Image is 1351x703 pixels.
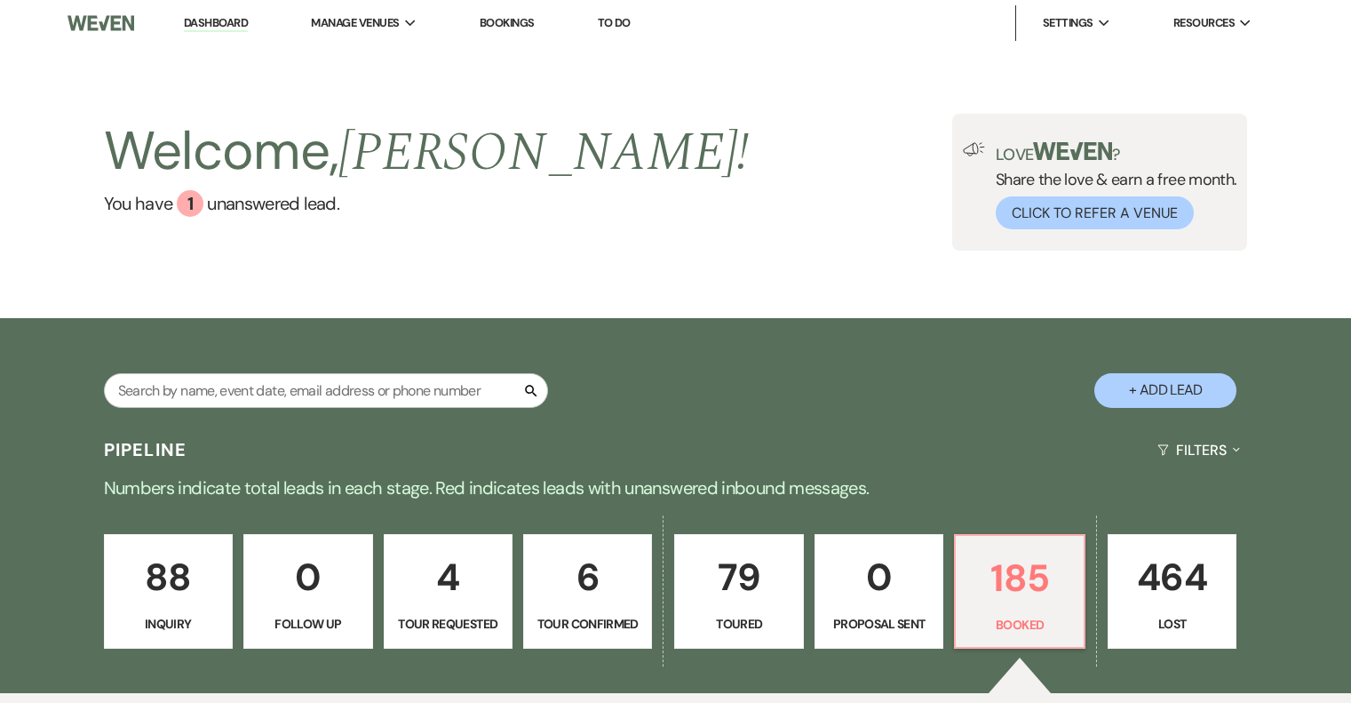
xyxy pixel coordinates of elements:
img: loud-speaker-illustration.svg [963,142,985,156]
div: Share the love & earn a free month. [985,142,1237,229]
button: Click to Refer a Venue [996,196,1194,229]
p: 88 [115,547,221,607]
p: 0 [826,547,932,607]
p: 6 [535,547,640,607]
a: 0Follow Up [243,534,372,650]
img: weven-logo-green.svg [1033,142,1112,160]
span: Settings [1043,14,1093,32]
p: 79 [686,547,791,607]
a: 88Inquiry [104,534,233,650]
p: 0 [255,547,361,607]
a: Bookings [480,15,535,30]
p: 464 [1119,547,1225,607]
div: 1 [177,190,203,217]
button: Filters [1150,427,1247,474]
a: To Do [598,15,631,30]
a: 4Tour Requested [384,534,513,650]
p: Booked [966,615,1072,635]
p: Numbers indicate total leads in each stage. Red indicates leads with unanswered inbound messages. [36,474,1315,502]
p: Proposal Sent [826,614,932,634]
p: Love ? [996,142,1237,163]
p: Tour Confirmed [535,614,640,634]
a: 6Tour Confirmed [523,534,652,650]
h2: Welcome, [104,114,750,190]
h3: Pipeline [104,437,187,462]
input: Search by name, event date, email address or phone number [104,373,548,408]
button: + Add Lead [1094,373,1236,408]
p: Tour Requested [395,614,501,634]
a: 464Lost [1108,534,1236,650]
a: 185Booked [954,534,1085,650]
a: Dashboard [184,15,248,32]
a: 0Proposal Sent [815,534,943,650]
img: Weven Logo [68,4,134,42]
span: [PERSON_NAME] ! [338,112,749,194]
p: Inquiry [115,614,221,634]
p: 4 [395,547,501,607]
p: Lost [1119,614,1225,634]
span: Manage Venues [311,14,399,32]
a: 79Toured [674,534,803,650]
span: Resources [1173,14,1235,32]
p: 185 [966,548,1072,608]
a: You have 1 unanswered lead. [104,190,750,217]
p: Follow Up [255,614,361,634]
p: Toured [686,614,791,634]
